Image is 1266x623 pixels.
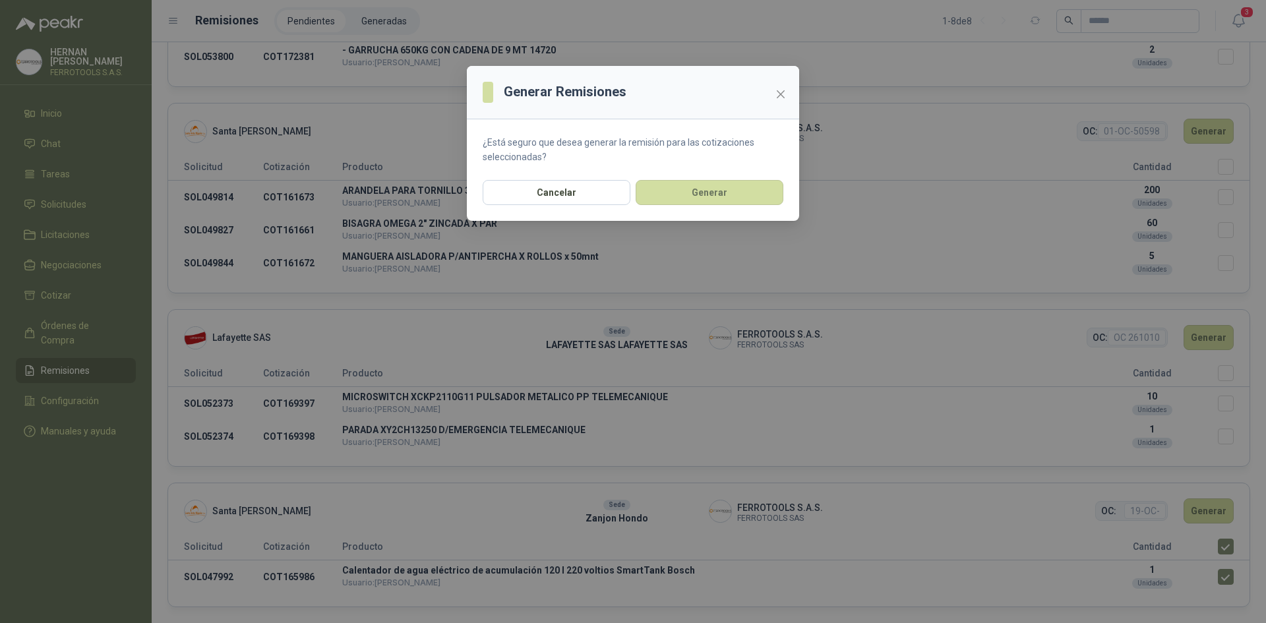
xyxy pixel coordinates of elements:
[770,84,791,105] button: Close
[504,82,626,102] h3: Generar Remisiones
[636,180,783,205] button: Generar
[483,180,630,205] button: Cancelar
[483,135,783,164] p: ¿Está seguro que desea generar la remisión para las cotizaciones seleccionadas?
[775,89,786,100] span: close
